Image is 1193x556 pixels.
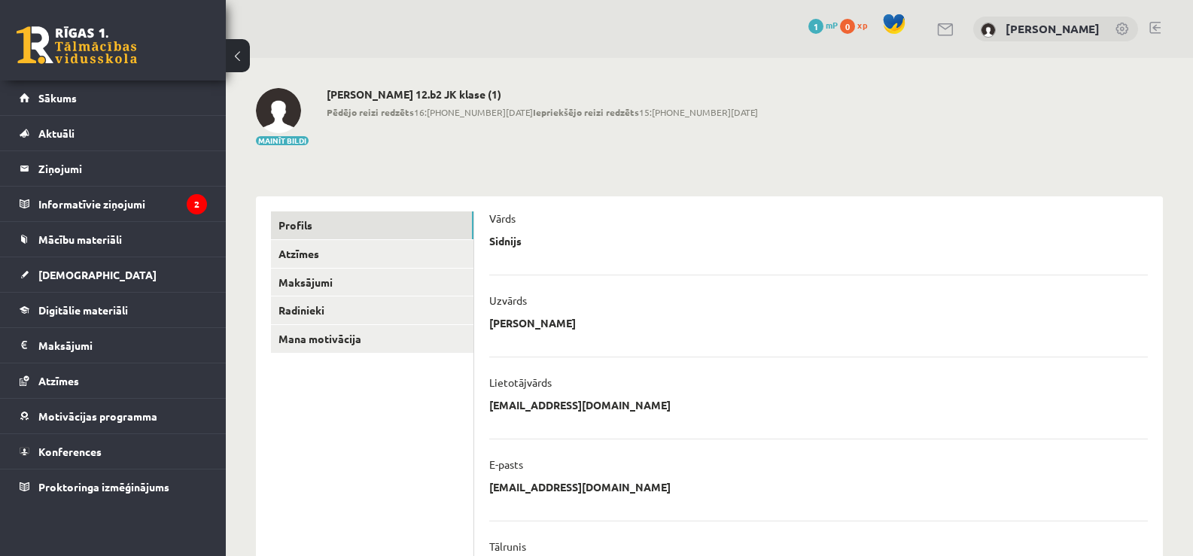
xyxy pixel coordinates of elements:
p: [EMAIL_ADDRESS][DOMAIN_NAME] [489,480,671,494]
a: [DEMOGRAPHIC_DATA] [20,257,207,292]
a: Rīgas 1. Tālmācības vidusskola [17,26,137,64]
a: Mācību materiāli [20,222,207,257]
span: [DEMOGRAPHIC_DATA] [38,268,157,281]
a: Digitālie materiāli [20,293,207,327]
a: 0 xp [840,19,875,31]
span: Atzīmes [38,374,79,387]
button: Mainīt bildi [256,136,309,145]
legend: Maksājumi [38,328,207,363]
img: Sidnijs Kalniņš [256,88,301,133]
a: Atzīmes [20,363,207,398]
a: Profils [271,211,473,239]
span: Konferences [38,445,102,458]
p: Vārds [489,211,516,225]
a: Motivācijas programma [20,399,207,433]
a: Radinieki [271,296,473,324]
span: 16:[PHONE_NUMBER][DATE] 15:[PHONE_NUMBER][DATE] [327,105,758,119]
span: Digitālie materiāli [38,303,128,317]
p: Sidnijs [489,234,522,248]
a: Atzīmes [271,240,473,268]
span: 0 [840,19,855,34]
span: 1 [808,19,823,34]
span: Sākums [38,91,77,105]
p: Tālrunis [489,539,526,553]
p: Lietotājvārds [489,375,552,389]
a: Maksājumi [20,328,207,363]
a: Sākums [20,81,207,115]
a: [PERSON_NAME] [1006,21,1100,36]
i: 2 [187,194,207,214]
span: Motivācijas programma [38,409,157,423]
a: Proktoringa izmēģinājums [20,469,207,504]
p: E-pasts [489,457,523,471]
legend: Informatīvie ziņojumi [38,187,207,221]
span: Mācību materiāli [38,232,122,246]
a: 1 mP [808,19,838,31]
span: xp [857,19,867,31]
a: Konferences [20,434,207,469]
img: Sidnijs Kalniņš [981,23,996,38]
h2: [PERSON_NAME] 12.b2 JK klase (1) [327,88,758,101]
p: Uzvārds [489,293,527,307]
a: Aktuāli [20,116,207,150]
a: Ziņojumi [20,151,207,186]
a: Maksājumi [271,269,473,296]
legend: Ziņojumi [38,151,207,186]
span: Aktuāli [38,126,75,140]
p: [PERSON_NAME] [489,316,576,330]
p: [EMAIL_ADDRESS][DOMAIN_NAME] [489,398,671,412]
a: Mana motivācija [271,325,473,353]
span: Proktoringa izmēģinājums [38,480,169,494]
span: mP [826,19,838,31]
b: Pēdējo reizi redzēts [327,106,414,118]
b: Iepriekšējo reizi redzēts [533,106,639,118]
a: Informatīvie ziņojumi2 [20,187,207,221]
